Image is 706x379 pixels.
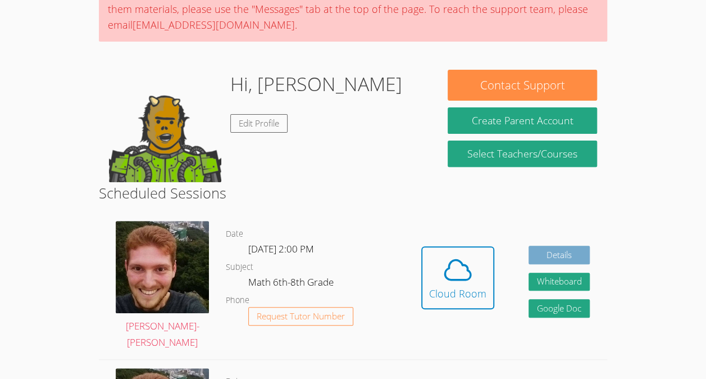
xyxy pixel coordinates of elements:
button: Request Tutor Number [248,307,353,326]
a: [PERSON_NAME]-[PERSON_NAME] [116,221,209,351]
img: avatar.png [116,221,209,313]
dt: Date [226,227,243,241]
button: Cloud Room [421,246,494,309]
a: Edit Profile [230,114,288,133]
button: Whiteboard [529,273,590,291]
img: default.png [109,70,221,182]
a: Google Doc [529,299,590,318]
dd: Math 6th-8th Grade [248,274,336,294]
a: Select Teachers/Courses [448,141,596,167]
button: Contact Support [448,70,596,101]
h1: Hi, [PERSON_NAME] [230,70,402,98]
a: Details [529,246,590,264]
button: Create Parent Account [448,107,596,134]
dt: Subject [226,260,253,274]
dt: Phone [226,294,249,308]
div: Cloud Room [429,286,486,301]
h2: Scheduled Sessions [99,182,607,204]
span: Request Tutor Number [257,312,345,321]
span: [DATE] 2:00 PM [248,242,314,255]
